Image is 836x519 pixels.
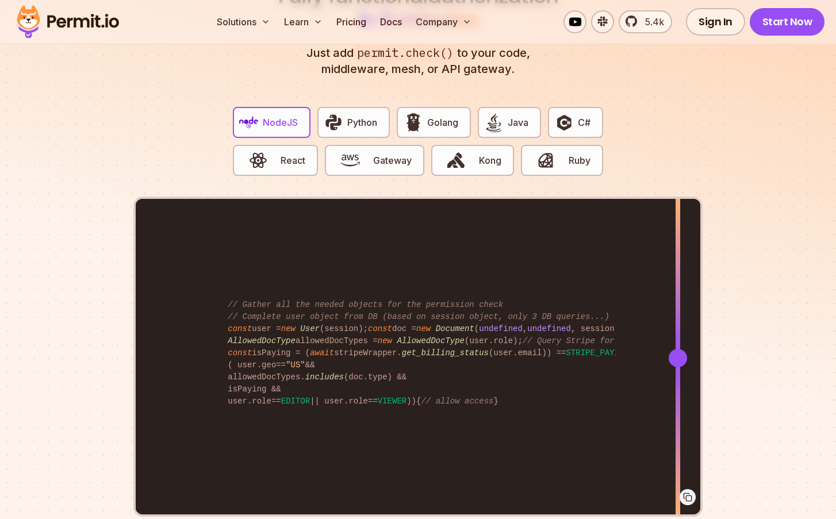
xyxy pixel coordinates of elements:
[566,348,628,357] span: STRIPE_PAYING
[427,116,458,129] span: Golang
[252,397,271,406] span: role
[11,2,124,41] img: Permit logo
[578,116,590,129] span: C#
[348,397,368,406] span: role
[569,153,590,167] span: Ruby
[332,10,371,33] a: Pricing
[479,324,523,333] span: undefined
[281,324,296,333] span: new
[373,153,412,167] span: Gateway
[228,300,503,309] span: // Gather all the needed objects for the permission check
[404,113,423,132] img: Golang
[411,10,476,33] button: Company
[750,8,825,36] a: Start Now
[493,336,513,345] span: role
[324,113,343,132] img: Python
[347,116,377,129] span: Python
[446,151,466,170] img: Kong
[228,312,609,321] span: // Complete user object from DB (based on session object, only 3 DB queries...)
[554,113,574,132] img: C#
[228,336,296,345] span: AllowedDocType
[436,324,474,333] span: Document
[212,10,275,33] button: Solutions
[248,151,268,170] img: React
[536,151,555,170] img: Ruby
[228,348,252,357] span: const
[397,336,465,345] span: AllowedDocType
[354,45,457,61] span: permit.check()
[228,324,252,333] span: const
[416,324,431,333] span: new
[402,348,489,357] span: get_billing_status
[638,15,664,29] span: 5.4k
[239,113,259,132] img: NodeJS
[378,336,392,345] span: new
[286,360,305,370] span: "US"
[294,45,542,77] p: Just add to your code, middleware, mesh, or API gateway.
[262,360,276,370] span: geo
[517,348,542,357] span: email
[484,113,504,132] img: Java
[527,324,571,333] span: undefined
[479,153,501,167] span: Kong
[686,8,745,36] a: Sign In
[378,397,407,406] span: VIEWER
[368,372,388,382] span: type
[305,372,344,382] span: includes
[368,324,392,333] span: const
[508,116,528,129] span: Java
[375,10,407,33] a: Docs
[263,116,298,129] span: NodeJS
[421,397,493,406] span: // allow access
[619,10,672,33] a: 5.4k
[340,151,360,170] img: Gateway
[300,324,320,333] span: User
[281,397,310,406] span: EDITOR
[523,336,784,345] span: // Query Stripe for live data (hope it's not too slow)
[281,153,305,167] span: React
[310,348,334,357] span: await
[220,290,615,417] code: user = (session); doc = ( , , session. ); allowedDocTypes = (user. ); isPaying = ( stripeWrapper....
[279,10,327,33] button: Learn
